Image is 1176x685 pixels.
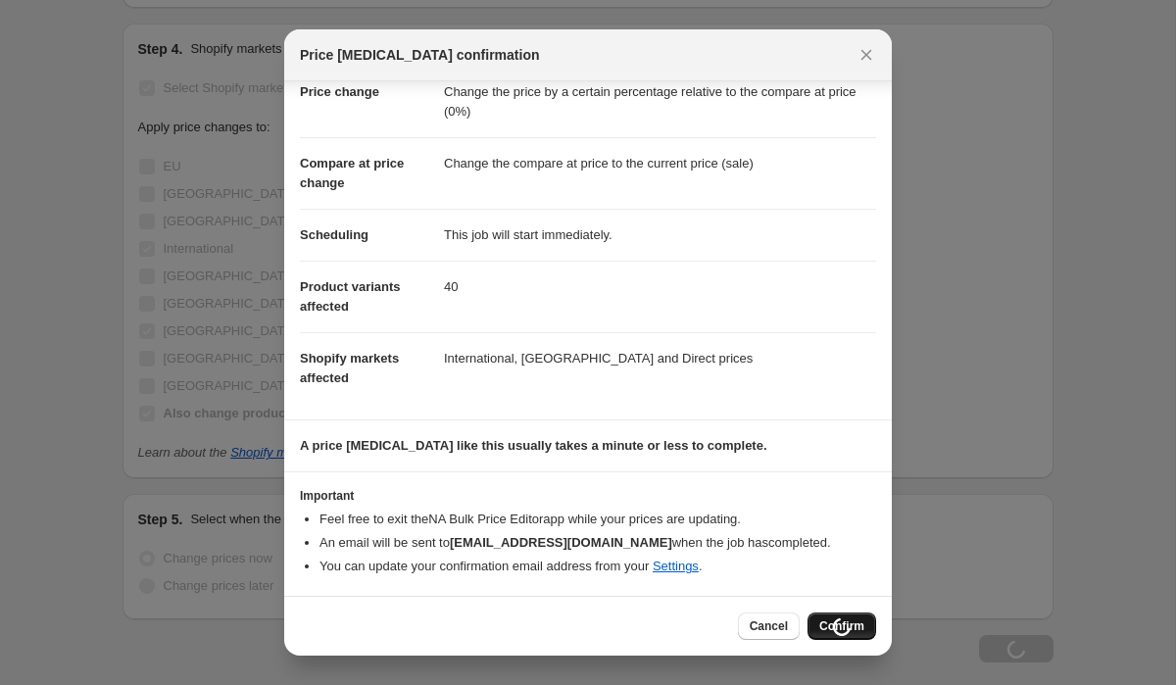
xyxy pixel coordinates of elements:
h3: Important [300,488,876,504]
span: Price change [300,84,379,99]
span: Price [MEDICAL_DATA] confirmation [300,45,540,65]
dd: Change the compare at price to the current price (sale) [444,137,876,189]
button: Close [853,41,880,69]
span: Cancel [750,618,788,634]
b: [EMAIL_ADDRESS][DOMAIN_NAME] [450,535,672,550]
span: Compare at price change [300,156,404,190]
dd: International, [GEOGRAPHIC_DATA] and Direct prices [444,332,876,384]
span: Scheduling [300,227,368,242]
dd: This job will start immediately. [444,209,876,261]
li: Feel free to exit the NA Bulk Price Editor app while your prices are updating. [319,510,876,529]
li: An email will be sent to when the job has completed . [319,533,876,553]
dd: Change the price by a certain percentage relative to the compare at price (0%) [444,67,876,137]
button: Cancel [738,612,800,640]
dd: 40 [444,261,876,313]
span: Shopify markets affected [300,351,399,385]
span: Product variants affected [300,279,401,314]
b: A price [MEDICAL_DATA] like this usually takes a minute or less to complete. [300,438,767,453]
a: Settings [653,559,699,573]
li: You can update your confirmation email address from your . [319,557,876,576]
